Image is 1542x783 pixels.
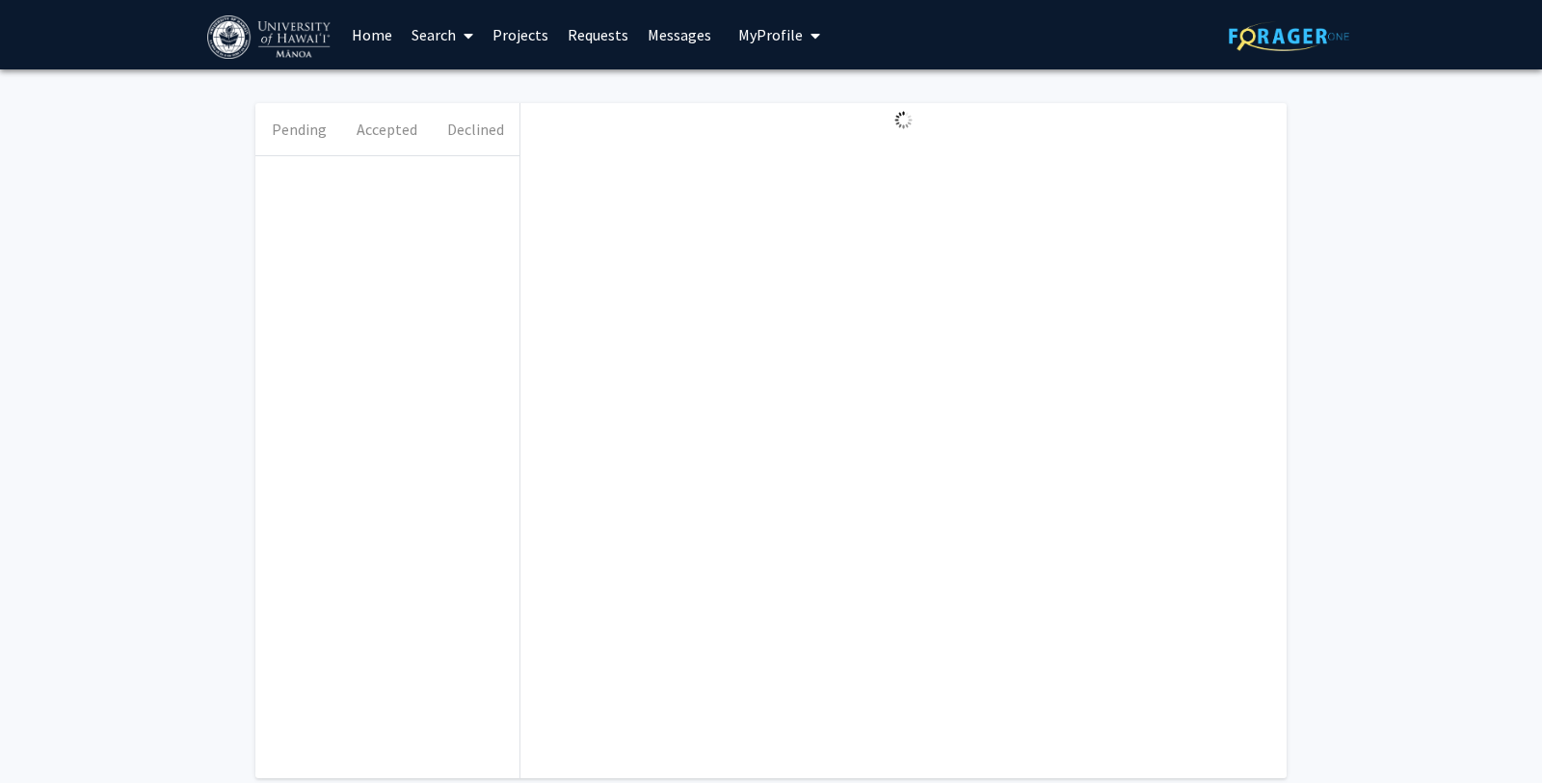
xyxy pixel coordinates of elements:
[255,103,343,155] button: Pending
[638,1,721,68] a: Messages
[342,1,402,68] a: Home
[483,1,558,68] a: Projects
[207,15,334,59] img: University of Hawaiʻi at Mānoa Logo
[402,1,483,68] a: Search
[738,25,803,44] span: My Profile
[343,103,431,155] button: Accepted
[14,696,82,769] iframe: Chat
[558,1,638,68] a: Requests
[887,103,920,137] img: Loading
[432,103,519,155] button: Declined
[1229,21,1349,51] img: ForagerOne Logo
